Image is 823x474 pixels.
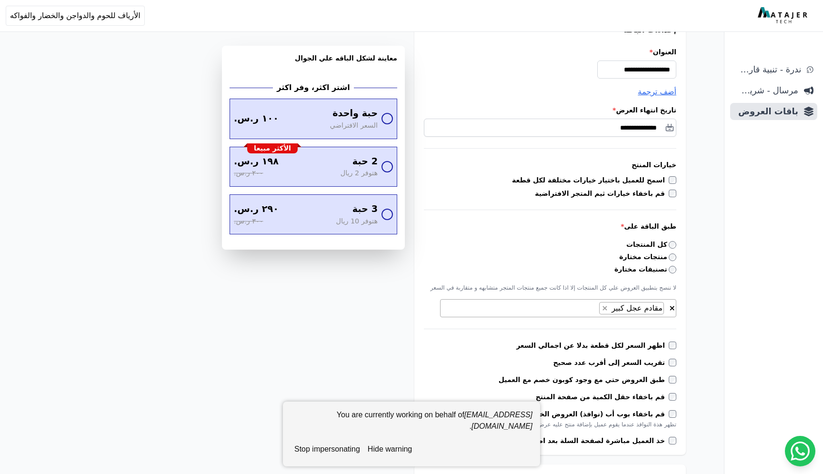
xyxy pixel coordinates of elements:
[424,284,676,292] p: لا ننصح بتطبيق العروض علي كل المنتجات إلا اذا كانت جميع منتجات المتجر متشابهه و متقاربة في السعر
[669,253,676,261] input: منتجات مختارة
[504,436,669,445] label: خذ العميل مباشرة لصفحة السلة بعد اضافة المنتج
[535,189,669,198] label: قم باخفاء خيارات ثيم المتجر الافتراضية
[291,409,532,440] div: You are currently working on behalf of .
[234,202,279,216] span: ٢٩٠ ر.س.
[758,7,810,24] img: MatajerTech Logo
[364,440,416,459] button: hide warning
[591,303,597,314] textarea: Search
[669,302,676,312] button: قم بإزالة كل العناصر
[609,303,663,313] span: مقادم عجل كبير
[599,302,664,314] li: مقادم عجل كبير
[602,303,608,313] span: ×
[234,216,263,227] span: ٣٠٠ ر.س.
[424,222,676,231] label: طبق الباقة على
[464,411,532,430] em: [EMAIL_ADDRESS][DOMAIN_NAME]
[600,303,610,314] button: Remove item
[614,264,676,274] label: تصنيفات مختارة
[452,409,669,419] label: قم باخفاء بوب أب (نوافذ) العروض الخاصة بسلة من صفحة المنتج
[626,240,676,250] label: كل المنتجات
[336,216,378,227] span: هتوفر 10 ريال
[277,82,350,93] h2: اشتر اكثر، وفر اكثر
[424,160,676,170] h3: خيارات المنتج
[10,10,141,21] span: الأرياف للحوم والدواجن والخضار والفواكه
[234,168,263,179] span: ٢٠٠ ر.س.
[553,358,669,367] label: تقريب السعر إلى أقرب عدد صحيح
[6,6,145,26] button: الأرياف للحوم والدواجن والخضار والفواكه
[341,168,378,179] span: هتوفر 2 ريال
[669,241,676,249] input: كل المنتجات
[424,47,676,57] label: العنوان
[352,202,378,216] span: 3 حبة
[734,105,798,118] span: باقات العروض
[734,63,801,76] span: ندرة - تنبية قارب علي النفاذ
[512,175,669,185] label: اسمح للعميل باختيار خيارات مختلفة لكل قطعة
[234,155,279,169] span: ١٩٨ ر.س.
[247,143,298,154] div: الأكثر مبيعا
[516,341,669,350] label: اظهر السعر لكل قطعة بدلا عن اجمالي السعر
[734,84,798,97] span: مرسال - شريط دعاية
[234,112,279,126] span: ١٠٠ ر.س.
[291,440,364,459] button: stop impersonating
[230,53,397,74] h3: معاينة لشكل الباقه علي الجوال
[669,303,675,313] span: ×
[330,121,378,131] span: السعر الافتراضي
[638,87,676,96] span: أضف ترجمة
[619,252,676,262] label: منتجات مختارة
[669,266,676,273] input: تصنيفات مختارة
[499,375,669,384] label: طبق العروض حتي مع وجود كوبون خصم مع العميل
[638,86,676,98] button: أضف ترجمة
[424,421,676,428] div: تظهر هذة النوافذ عندما يقوم عميل بإضافة منتج عليه عرض خاص للسلة
[424,105,676,115] label: تاريخ انتهاء العرض
[332,107,378,121] span: حبة واحدة
[536,392,669,402] label: قم باخفاء حقل الكمية من صفحة المنتج
[352,155,378,169] span: 2 حبة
